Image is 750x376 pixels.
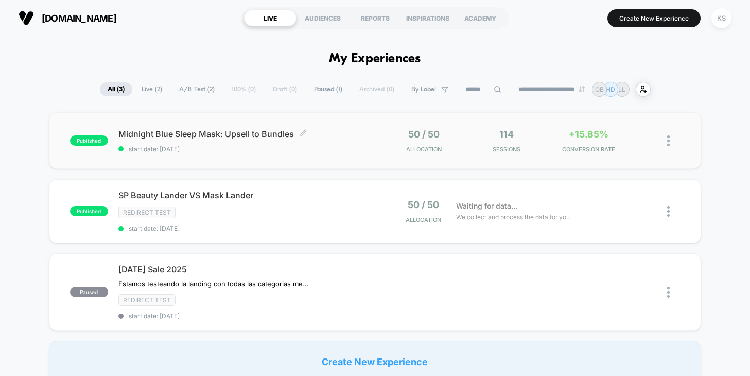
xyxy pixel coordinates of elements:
[118,280,309,288] span: Estamos testeando la landing con todas las categorias mezcladas vs divididas por categoria. El pr...
[70,206,108,216] span: published
[402,10,454,26] div: INSPIRATIONS
[550,146,627,153] span: CONVERSION RATE
[711,8,731,28] div: KS
[499,129,514,140] span: 114
[70,287,108,297] span: paused
[118,312,375,320] span: start date: [DATE]
[667,287,670,298] img: close
[118,264,375,275] span: [DATE] Sale 2025
[118,190,375,200] span: SP Beauty Lander VS Mask Lander
[456,212,570,222] span: We collect and process the data for you
[408,199,439,210] span: 50 / 50
[667,135,670,146] img: close
[118,145,375,153] span: start date: [DATE]
[411,86,436,93] span: By Label
[118,225,375,232] span: start date: [DATE]
[708,8,735,29] button: KS
[171,82,222,96] span: A/B Test ( 2 )
[349,10,402,26] div: REPORTS
[569,129,608,140] span: +15.85%
[118,207,176,218] span: Redirect Test
[15,10,119,26] button: [DOMAIN_NAME]
[329,52,421,66] h1: My Experiences
[70,135,108,146] span: published
[595,86,604,93] p: OB
[118,294,176,306] span: Redirect Test
[468,146,545,153] span: Sessions
[118,129,375,139] span: Midnight Blue Sleep Mask: Upsell to Bundles
[42,13,116,24] span: [DOMAIN_NAME]
[19,10,34,26] img: Visually logo
[456,200,517,212] span: Waiting for data...
[579,86,585,92] img: end
[244,10,296,26] div: LIVE
[607,9,701,27] button: Create New Experience
[100,82,132,96] span: All ( 3 )
[296,10,349,26] div: AUDIENCES
[134,82,170,96] span: Live ( 2 )
[306,82,350,96] span: Paused ( 1 )
[406,216,441,224] span: Allocation
[406,146,442,153] span: Allocation
[408,129,440,140] span: 50 / 50
[618,86,625,93] p: LL
[606,86,615,93] p: HD
[454,10,507,26] div: ACADEMY
[667,206,670,217] img: close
